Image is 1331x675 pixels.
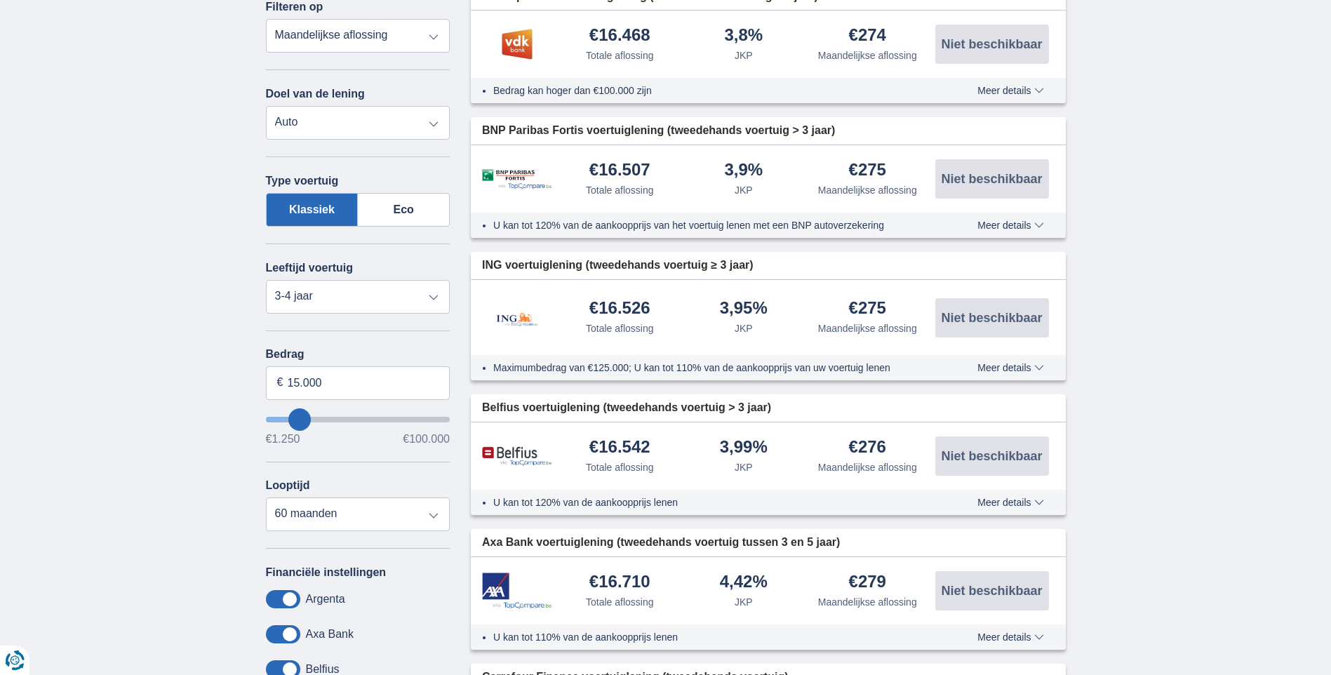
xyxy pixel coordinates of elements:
span: Belfius voertuiglening (tweedehands voertuig > 3 jaar) [482,400,771,416]
button: Niet beschikbaar [935,436,1049,476]
label: Argenta [306,593,345,606]
span: Meer details [977,363,1043,373]
button: Niet beschikbaar [935,298,1049,337]
div: 3,8% [724,27,763,46]
li: U kan tot 120% van de aankoopprijs lenen [493,495,926,509]
span: Meer details [977,86,1043,95]
div: Maandelijkse aflossing [818,321,917,335]
div: €16.542 [589,439,650,457]
label: Type voertuig [266,175,339,187]
div: €275 [849,300,886,319]
div: Totale aflossing [586,183,654,197]
button: Niet beschikbaar [935,571,1049,610]
button: Meer details [967,631,1054,643]
span: Meer details [977,497,1043,507]
span: BNP Paribas Fortis voertuiglening (tweedehands voertuig > 3 jaar) [482,123,835,139]
span: Niet beschikbaar [941,173,1042,185]
div: €279 [849,573,886,592]
div: €16.468 [589,27,650,46]
li: U kan tot 120% van de aankoopprijs van het voertuig lenen met een BNP autoverzekering [493,218,926,232]
label: Klassiek [266,193,359,227]
div: JKP [735,48,753,62]
img: product.pl.alt VDK bank [482,27,552,62]
button: Meer details [967,497,1054,508]
li: U kan tot 110% van de aankoopprijs lenen [493,630,926,644]
button: Niet beschikbaar [935,159,1049,199]
div: €275 [849,161,886,180]
label: Eco [358,193,450,227]
span: Niet beschikbaar [941,38,1042,51]
div: Maandelijkse aflossing [818,183,917,197]
span: Niet beschikbaar [941,312,1042,324]
div: Totale aflossing [586,595,654,609]
div: JKP [735,321,753,335]
div: JKP [735,460,753,474]
button: Niet beschikbaar [935,25,1049,64]
label: Doel van de lening [266,88,365,100]
div: 3,95% [720,300,768,319]
div: 3,99% [720,439,768,457]
span: Niet beschikbaar [941,450,1042,462]
button: Meer details [967,85,1054,96]
span: €100.000 [403,434,450,445]
label: Leeftijd voertuig [266,262,353,274]
label: Filteren op [266,1,323,13]
div: 4,42% [720,573,768,592]
img: product.pl.alt ING [482,294,552,341]
label: Bedrag [266,348,450,361]
div: Maandelijkse aflossing [818,595,917,609]
span: €1.250 [266,434,300,445]
li: Maximumbedrag van €125.000; U kan tot 110% van de aankoopprijs van uw voertuig lenen [493,361,926,375]
div: Totale aflossing [586,48,654,62]
div: 3,9% [724,161,763,180]
label: Axa Bank [306,628,354,641]
img: product.pl.alt BNP Paribas Fortis [482,169,552,189]
span: € [277,375,283,391]
div: €276 [849,439,886,457]
input: wantToBorrow [266,417,450,422]
div: Maandelijkse aflossing [818,460,917,474]
div: Maandelijkse aflossing [818,48,917,62]
span: Meer details [977,632,1043,642]
div: JKP [735,183,753,197]
div: €274 [849,27,886,46]
div: €16.507 [589,161,650,180]
div: Totale aflossing [586,321,654,335]
span: Meer details [977,220,1043,230]
li: Bedrag kan hoger dan €100.000 zijn [493,83,926,98]
div: €16.526 [589,300,650,319]
label: Looptijd [266,479,310,492]
img: product.pl.alt Axa Bank [482,573,552,610]
div: €16.710 [589,573,650,592]
span: Niet beschikbaar [941,584,1042,597]
span: ING voertuiglening (tweedehands voertuig ≥ 3 jaar) [482,258,754,274]
button: Meer details [967,220,1054,231]
img: product.pl.alt Belfius [482,446,552,467]
div: JKP [735,595,753,609]
label: Financiële instellingen [266,566,387,579]
button: Meer details [967,362,1054,373]
div: Totale aflossing [586,460,654,474]
span: Axa Bank voertuiglening (tweedehands voertuig tussen 3 en 5 jaar) [482,535,840,551]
